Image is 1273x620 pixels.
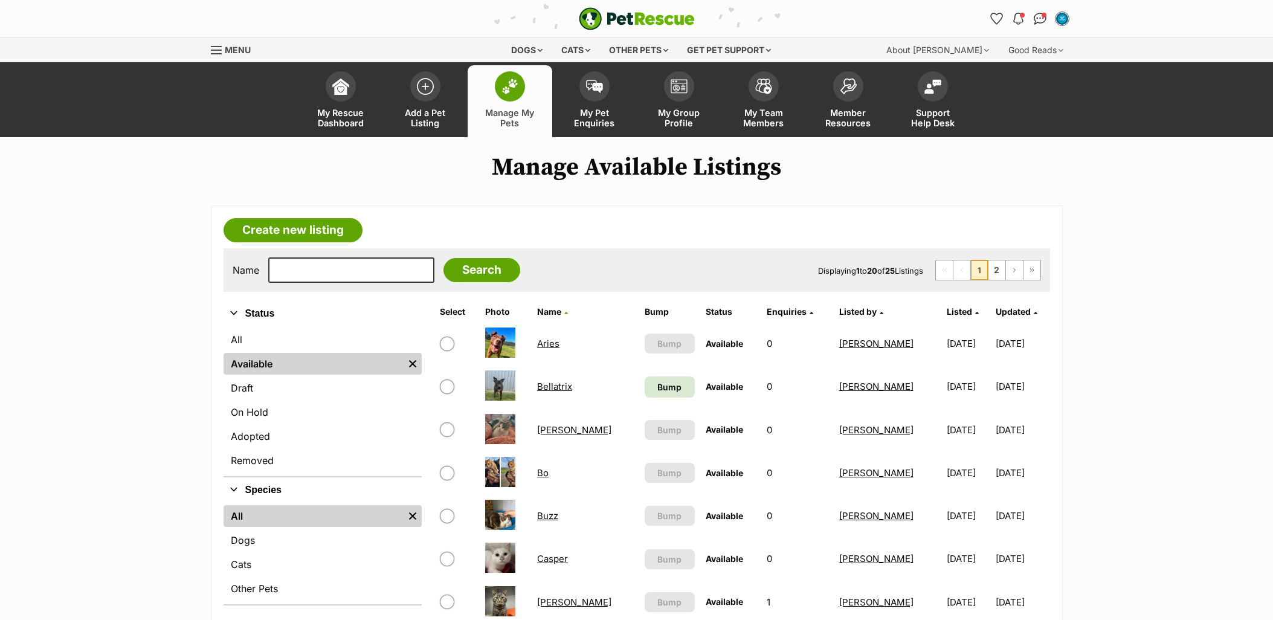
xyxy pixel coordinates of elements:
img: Emily Middleton profile pic [1056,13,1068,25]
span: Bump [657,424,682,436]
button: Bump [645,334,695,354]
span: Bump [657,596,682,609]
td: [DATE] [942,538,994,580]
th: Bump [640,302,700,321]
a: Bellatrix [537,381,572,392]
img: chat-41dd97257d64d25036548639549fe6c8038ab92f7586957e7f3b1b290dea8141.svg [1034,13,1046,25]
img: dashboard-icon-eb2f2d2d3e046f16d808141f083e7271f6b2e854fb5c12c21221c1fb7104beca.svg [332,78,349,95]
td: 0 [762,495,833,537]
a: [PERSON_NAME] [839,467,914,479]
td: [DATE] [942,366,994,407]
td: [DATE] [942,409,994,451]
button: Bump [645,420,695,440]
button: Bump [645,463,695,483]
img: pet-enquiries-icon-7e3ad2cf08bfb03b45e93fb7055b45f3efa6380592205ae92323e6603595dc1f.svg [586,80,603,93]
span: Previous page [953,260,970,280]
a: Dogs [224,529,422,551]
a: Cats [224,554,422,575]
span: Available [706,596,743,607]
a: Adopted [224,425,422,447]
span: First page [936,260,953,280]
ul: Account quick links [987,9,1072,28]
span: Available [706,511,743,521]
td: 0 [762,409,833,451]
div: Status [224,326,422,476]
a: Support Help Desk [891,65,975,137]
a: Aries [537,338,559,349]
a: My Team Members [721,65,806,137]
span: Bump [657,337,682,350]
td: [DATE] [942,323,994,364]
a: Updated [996,306,1037,317]
td: [DATE] [996,366,1048,407]
a: [PERSON_NAME] [839,510,914,522]
span: Page 1 [971,260,988,280]
span: My Group Profile [652,108,706,128]
a: Buzz [537,510,558,522]
td: [DATE] [996,495,1048,537]
td: 0 [762,452,833,494]
a: Favourites [987,9,1007,28]
a: [PERSON_NAME] [839,381,914,392]
img: add-pet-listing-icon-0afa8454b4691262ce3f59096e99ab1cd57d4a30225e0717b998d2c9b9846f56.svg [417,78,434,95]
a: Create new listing [224,218,363,242]
strong: 20 [867,266,877,276]
strong: 25 [885,266,895,276]
a: Listed by [839,306,883,317]
td: 0 [762,366,833,407]
span: Available [706,338,743,349]
a: Last page [1023,260,1040,280]
a: My Rescue Dashboard [298,65,383,137]
th: Status [701,302,761,321]
img: logo-e224e6f780fb5917bec1dbf3a21bbac754714ae5b6737aabdf751b685950b380.svg [579,7,695,30]
button: Bump [645,506,695,526]
span: Available [706,554,743,564]
a: Bo [537,467,549,479]
td: [DATE] [996,452,1048,494]
input: Search [443,258,520,282]
a: Menu [211,38,259,60]
img: manage-my-pets-icon-02211641906a0b7f246fdf0571729dbe1e7629f14944591b6c1af311fb30b64b.svg [501,79,518,94]
a: Remove filter [404,505,422,527]
a: Add a Pet Listing [383,65,468,137]
nav: Pagination [935,260,1041,280]
a: Removed [224,450,422,471]
a: Remove filter [404,353,422,375]
td: [DATE] [996,409,1048,451]
span: My Pet Enquiries [567,108,622,128]
a: Page 2 [988,260,1005,280]
a: PetRescue [579,7,695,30]
a: Listed [947,306,979,317]
a: Member Resources [806,65,891,137]
span: Displaying to of Listings [818,266,923,276]
button: My account [1052,9,1072,28]
a: Name [537,306,568,317]
span: Listed [947,306,972,317]
a: [PERSON_NAME] [839,596,914,608]
div: Get pet support [678,38,779,62]
span: Manage My Pets [483,108,537,128]
span: Member Resources [821,108,875,128]
a: Draft [224,377,422,399]
a: [PERSON_NAME] [839,424,914,436]
span: Available [706,468,743,478]
img: notifications-46538b983faf8c2785f20acdc204bb7945ddae34d4c08c2a6579f10ce5e182be.svg [1013,13,1023,25]
div: About [PERSON_NAME] [878,38,997,62]
span: Menu [225,45,251,55]
button: Notifications [1009,9,1028,28]
a: [PERSON_NAME] [839,553,914,564]
td: 0 [762,538,833,580]
span: Updated [996,306,1031,317]
button: Status [224,306,422,321]
th: Photo [480,302,531,321]
span: translation missing: en.admin.listings.index.attributes.enquiries [767,306,807,317]
th: Select [435,302,479,321]
span: My Rescue Dashboard [314,108,368,128]
div: Species [224,503,422,604]
span: Bump [657,553,682,566]
a: My Group Profile [637,65,721,137]
label: Name [233,265,259,276]
span: Listed by [839,306,877,317]
img: member-resources-icon-8e73f808a243e03378d46382f2149f9095a855e16c252ad45f914b54edf8863c.svg [840,78,857,94]
td: 0 [762,323,833,364]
